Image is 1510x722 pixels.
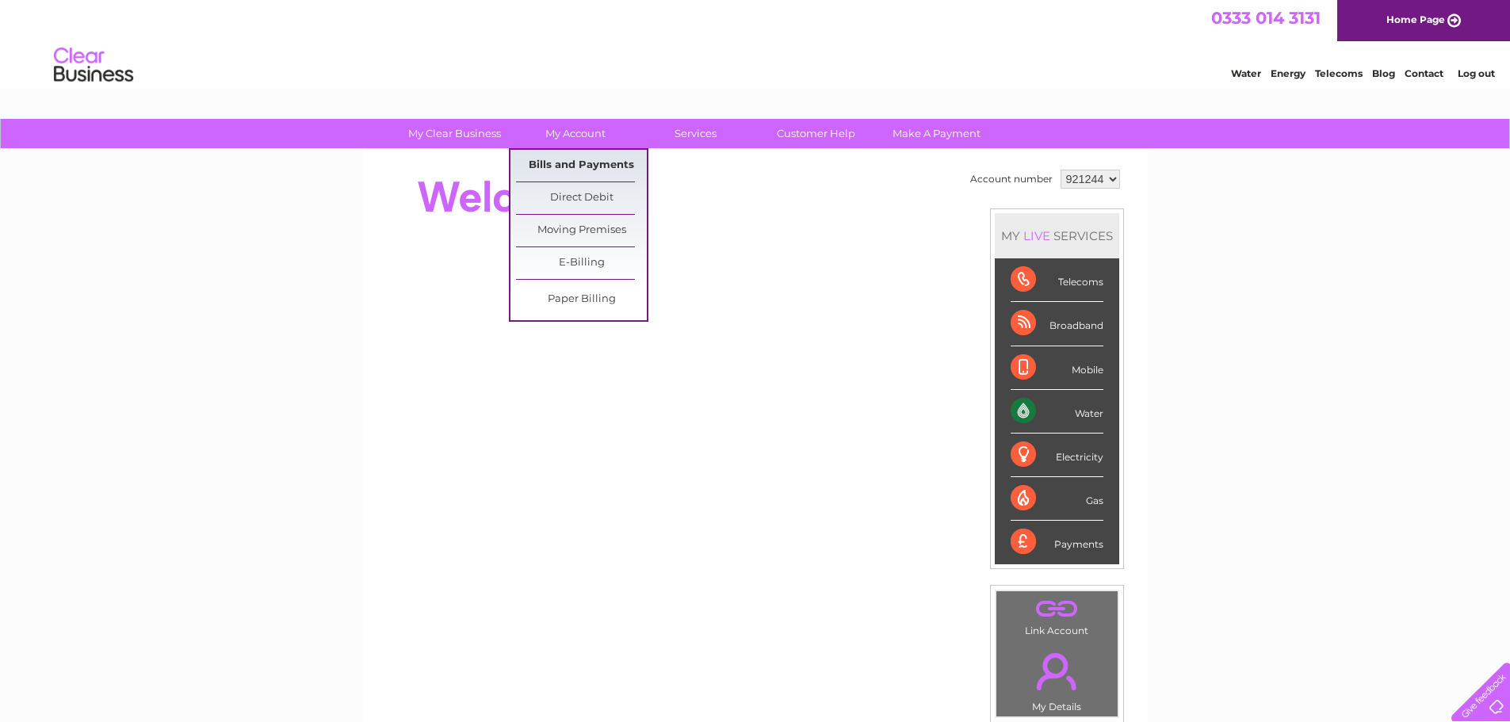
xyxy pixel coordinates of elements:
[1211,8,1321,28] a: 0333 014 3131
[1011,477,1103,521] div: Gas
[516,247,647,279] a: E-Billing
[995,213,1119,258] div: MY SERVICES
[1271,67,1305,79] a: Energy
[1011,346,1103,390] div: Mobile
[1315,67,1363,79] a: Telecoms
[389,119,520,148] a: My Clear Business
[996,590,1118,640] td: Link Account
[1372,67,1395,79] a: Blog
[1458,67,1495,79] a: Log out
[1011,390,1103,434] div: Water
[516,284,647,315] a: Paper Billing
[751,119,881,148] a: Customer Help
[996,640,1118,717] td: My Details
[1011,302,1103,346] div: Broadband
[1405,67,1443,79] a: Contact
[630,119,761,148] a: Services
[1011,258,1103,302] div: Telecoms
[1020,228,1053,243] div: LIVE
[53,41,134,90] img: logo.png
[516,182,647,214] a: Direct Debit
[871,119,1002,148] a: Make A Payment
[1011,521,1103,563] div: Payments
[516,215,647,246] a: Moving Premises
[1000,644,1114,699] a: .
[1000,595,1114,623] a: .
[381,9,1130,77] div: Clear Business is a trading name of Verastar Limited (registered in [GEOGRAPHIC_DATA] No. 3667643...
[1231,67,1261,79] a: Water
[966,166,1057,193] td: Account number
[510,119,640,148] a: My Account
[1011,434,1103,477] div: Electricity
[516,150,647,181] a: Bills and Payments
